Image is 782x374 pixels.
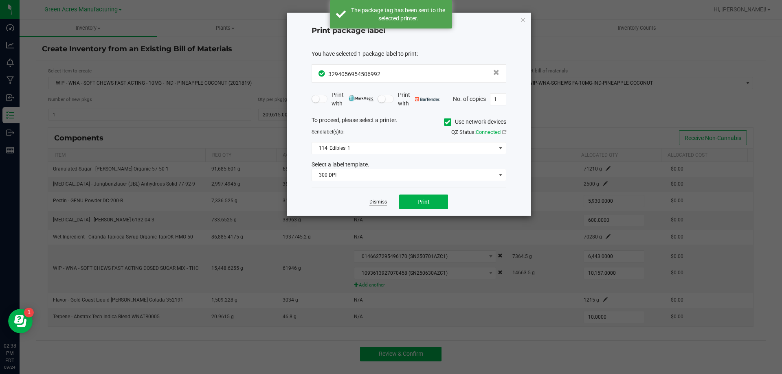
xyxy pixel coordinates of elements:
span: label(s) [323,129,339,135]
div: To proceed, please select a printer. [305,116,512,128]
span: 3294056954506992 [328,71,380,77]
span: Print [417,199,430,205]
div: Select a label template. [305,160,512,169]
span: You have selected 1 package label to print [312,50,417,57]
img: bartender.png [415,97,440,101]
div: : [312,50,506,58]
a: Dismiss [369,199,387,206]
iframe: Resource center unread badge [24,308,34,317]
span: 300 DPI [312,169,496,181]
div: The package tag has been sent to the selected printer. [350,6,446,22]
img: mark_magic_cybra.png [349,95,373,101]
h4: Print package label [312,26,506,36]
span: Print with [398,91,440,108]
span: In Sync [319,69,326,78]
span: 114_Edibles_1 [312,142,496,154]
label: Use network devices [444,118,506,126]
iframe: Resource center [8,309,33,333]
span: QZ Status: [451,129,506,135]
span: No. of copies [453,95,486,102]
span: Send to: [312,129,345,135]
span: Print with [332,91,373,108]
button: Print [399,195,448,209]
span: Connected [476,129,501,135]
